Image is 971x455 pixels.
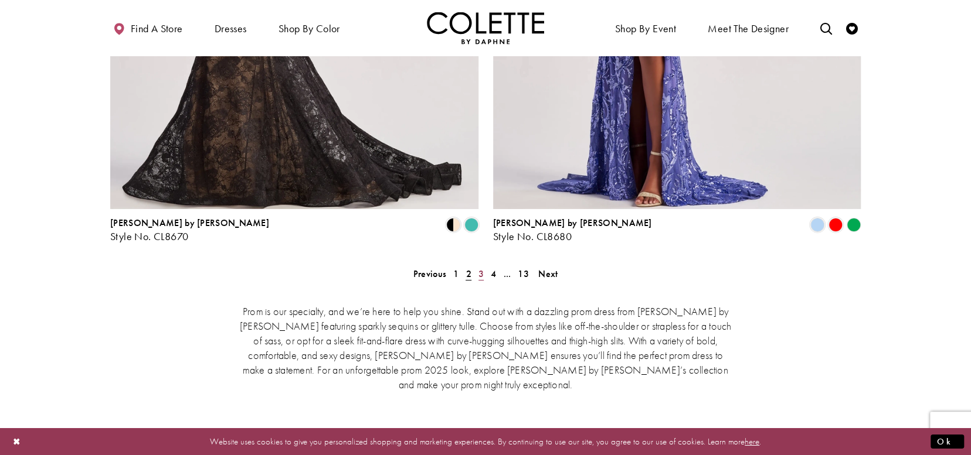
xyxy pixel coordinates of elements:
span: Style No. CL8680 [493,230,572,243]
a: Visit Home Page [427,12,544,44]
a: here [745,435,759,447]
span: Current page [462,265,474,282]
span: Shop by color [279,23,340,35]
span: Shop By Event [612,12,679,44]
button: Submit Dialog [931,434,964,449]
a: Prev Page [410,265,450,282]
span: Previous [413,268,446,280]
i: Emerald [847,218,861,232]
a: 13 [514,265,532,282]
span: Find a store [131,23,183,35]
span: Dresses [215,23,247,35]
span: Shop By Event [615,23,676,35]
span: Dresses [212,12,250,44]
span: 1 [453,268,459,280]
span: Shop by color [276,12,343,44]
span: Style No. CL8670 [110,230,188,243]
span: 4 [491,268,496,280]
span: ... [503,268,511,280]
a: Next Page [535,265,561,282]
a: Find a store [110,12,185,44]
a: Toggle search [817,12,835,44]
span: 13 [518,268,529,280]
span: 3 [478,268,484,280]
i: Red [829,218,843,232]
i: Black/Nude [446,218,460,232]
a: Check Wishlist [843,12,861,44]
a: 1 [450,265,462,282]
span: 2 [466,268,471,280]
i: Periwinkle [810,218,824,232]
img: Colette by Daphne [427,12,544,44]
span: [PERSON_NAME] by [PERSON_NAME] [493,217,652,229]
span: Next [538,268,558,280]
div: Colette by Daphne Style No. CL8670 [110,218,269,242]
i: Turquoise [464,218,478,232]
span: [PERSON_NAME] by [PERSON_NAME] [110,217,269,229]
div: Colette by Daphne Style No. CL8680 [493,218,652,242]
button: Close Dialog [7,431,27,451]
a: ... [500,265,514,282]
p: Website uses cookies to give you personalized shopping and marketing experiences. By continuing t... [84,433,887,449]
p: Prom is our specialty, and we’re here to help you shine. Stand out with a dazzling prom dress fro... [236,304,735,392]
a: 3 [475,265,487,282]
a: Meet the designer [705,12,792,44]
span: Meet the designer [708,23,789,35]
a: 4 [487,265,500,282]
